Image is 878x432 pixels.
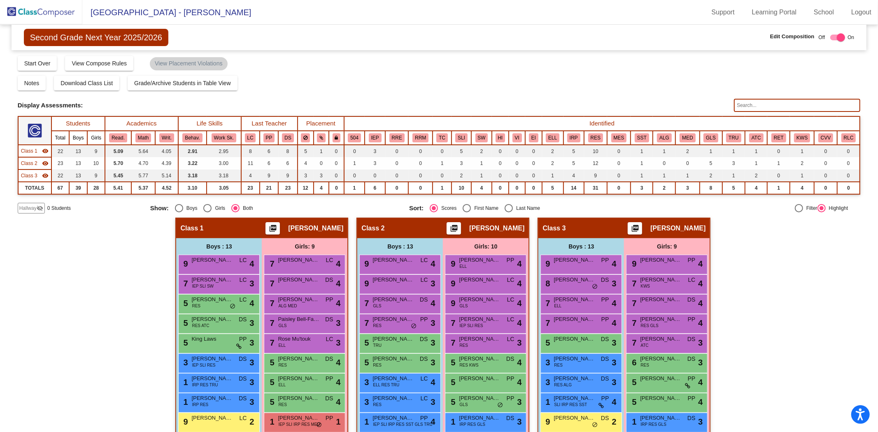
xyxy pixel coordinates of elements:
td: 5 [452,145,471,157]
td: Bridget Brennan - No Class Name [18,145,51,157]
th: Reading Extra Support [584,131,607,145]
td: Jessica Ciranni - No Class Name [18,170,51,182]
td: 6 [278,157,298,170]
button: EI [529,133,538,142]
td: 0 [509,157,525,170]
mat-icon: picture_as_pdf [630,224,640,236]
button: RRE [389,133,405,142]
mat-radio-group: Select an option [409,204,662,212]
td: 0 [814,145,837,157]
button: ELL [546,133,559,142]
button: HI [496,133,505,142]
button: MES [611,133,627,142]
button: SST [635,133,649,142]
div: Highlight [826,204,848,212]
td: 0 [408,145,433,157]
mat-chip: View Placement Violations [150,57,227,70]
span: PP [688,256,696,265]
th: Math Extra Support [607,131,631,145]
mat-icon: picture_as_pdf [268,224,278,236]
td: 23 [278,182,298,194]
button: Read. [109,133,127,142]
div: Boys [183,204,198,212]
button: SLI [455,133,468,142]
span: PP [507,256,515,265]
td: 1 [314,145,329,157]
td: 0 [837,157,860,170]
td: 8 [241,145,260,157]
td: 1 [344,182,365,194]
td: 0 [344,170,365,182]
td: 3 [452,157,471,170]
td: 5.70 [105,157,131,170]
span: [PERSON_NAME] [469,224,524,232]
td: 0 [525,182,542,194]
span: Download Class List [61,80,113,86]
td: 0 [492,157,509,170]
button: IEP [369,133,382,142]
button: SW [475,133,488,142]
th: Attentional Concerns [745,131,767,145]
td: 2 [745,170,767,182]
button: LC [245,133,256,142]
button: VI [512,133,522,142]
th: Student Support Team Meeting [631,131,653,145]
span: 0 Students [47,204,71,212]
th: Placement [298,116,344,131]
td: 0 [509,170,525,182]
th: Keep with students [314,131,329,145]
td: 0 [433,145,452,157]
th: Remote Learning Concerns [837,131,860,145]
td: 0 [607,157,631,170]
span: [PERSON_NAME] [191,256,233,264]
th: Daniela Selinski [278,131,298,145]
button: RRM [412,133,429,142]
td: 3.00 [207,157,241,170]
td: 1 [767,157,790,170]
th: Glasses [700,131,722,145]
th: Keep with teacher [329,131,344,145]
td: 1 [631,145,653,157]
button: MED [680,133,695,142]
th: Social work [471,131,492,145]
button: TC [436,133,448,142]
span: [GEOGRAPHIC_DATA] - [PERSON_NAME] [82,6,251,19]
th: 504 Plan [344,131,365,145]
span: Class 3 [543,224,566,232]
td: 0 [492,170,509,182]
button: Writ. [159,133,174,142]
td: 1 [767,182,790,194]
td: 1 [745,157,767,170]
td: 9 [87,145,105,157]
td: 5.14 [155,170,178,182]
td: 0 [837,170,860,182]
td: 4 [745,182,767,194]
td: 10 [87,157,105,170]
div: Girls: 9 [262,238,347,255]
th: Girls [87,131,105,145]
span: LC [240,256,247,265]
td: 0 [607,170,631,182]
td: 0 [814,170,837,182]
span: [PERSON_NAME] [459,256,500,264]
button: DS [282,133,293,142]
td: 13 [69,145,88,157]
td: 11 [241,157,260,170]
td: 8 [700,182,722,194]
td: 2.91 [178,145,207,157]
td: 1 [700,145,722,157]
span: Class 2 [21,160,37,167]
button: IRP [567,133,580,142]
span: Notes [24,80,40,86]
td: 0 [767,170,790,182]
th: Resource Room Math [408,131,433,145]
td: 5.77 [131,170,155,182]
span: Display Assessments: [18,102,83,109]
div: Girls: 9 [624,238,710,255]
th: Academics [105,116,178,131]
span: LC [326,256,333,265]
th: Chippewa Valley Virtual Academy [814,131,837,145]
td: 8 [278,145,298,157]
th: Truancy / Attendance Concerns [722,131,745,145]
td: 5 [564,145,584,157]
